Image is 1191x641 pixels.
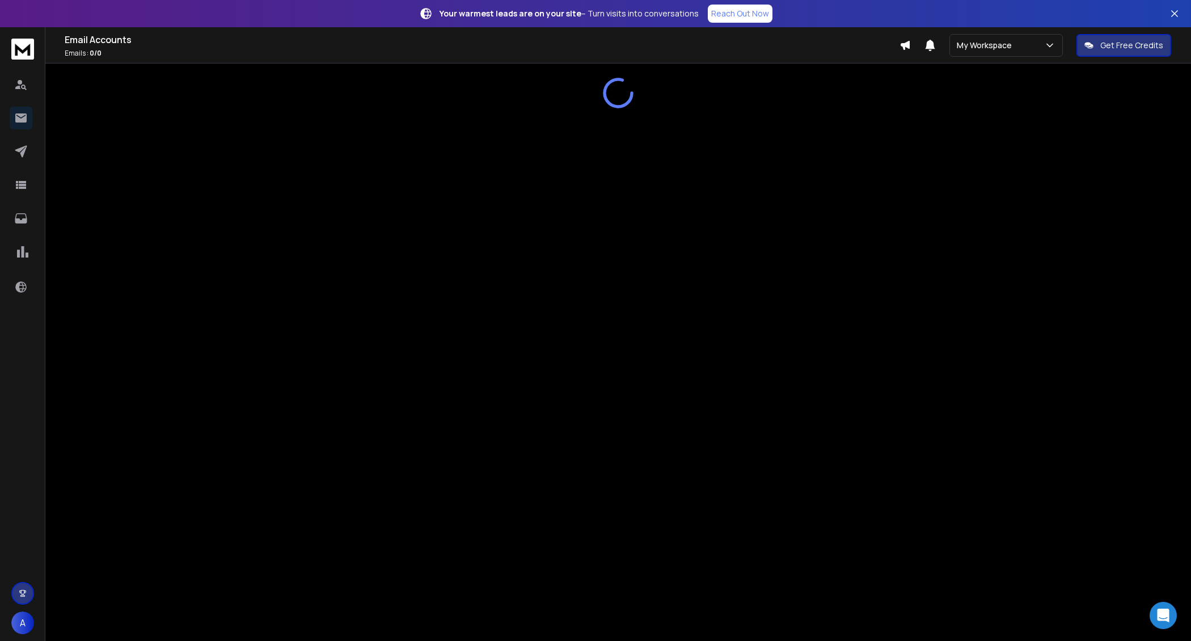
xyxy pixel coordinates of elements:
[440,8,699,19] p: – Turn visits into conversations
[90,48,102,58] span: 0 / 0
[1100,40,1163,51] p: Get Free Credits
[11,612,34,634] button: A
[1076,34,1171,57] button: Get Free Credits
[1150,602,1177,629] div: Open Intercom Messenger
[440,8,581,19] strong: Your warmest leads are on your site
[708,5,772,23] a: Reach Out Now
[65,33,899,47] h1: Email Accounts
[65,49,899,58] p: Emails :
[11,39,34,60] img: logo
[957,40,1016,51] p: My Workspace
[711,8,769,19] p: Reach Out Now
